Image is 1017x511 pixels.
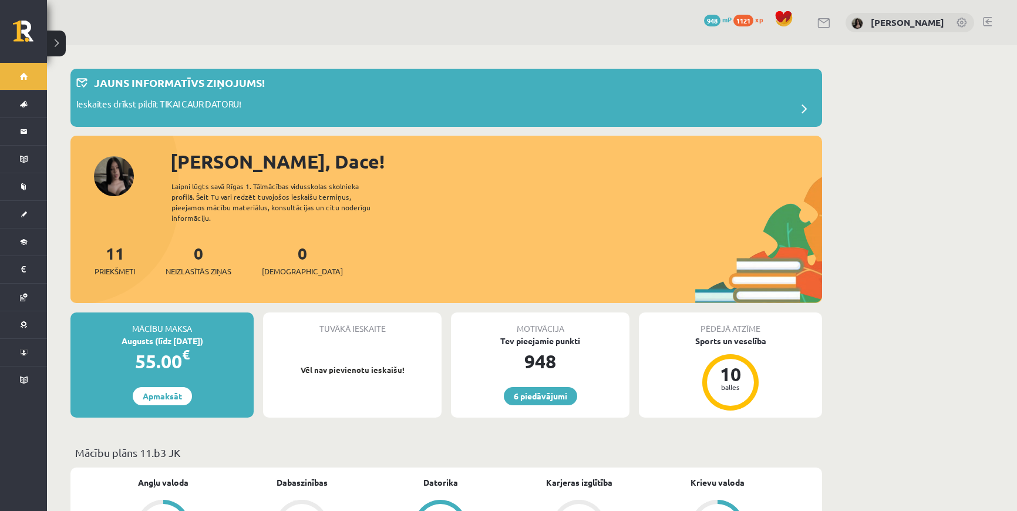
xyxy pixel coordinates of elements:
[733,15,769,24] a: 1121 xp
[76,98,241,114] p: Ieskaites drīkst pildīt TIKAI CAUR DATORU!
[755,15,763,24] span: xp
[13,21,47,50] a: Rīgas 1. Tālmācības vidusskola
[70,312,254,335] div: Mācību maksa
[704,15,720,26] span: 948
[76,75,816,121] a: Jauns informatīvs ziņojums! Ieskaites drīkst pildīt TIKAI CAUR DATORU!
[722,15,732,24] span: mP
[138,476,188,489] a: Angļu valoda
[691,476,745,489] a: Krievu valoda
[170,147,822,176] div: [PERSON_NAME], Dace!
[95,265,135,277] span: Priekšmeti
[851,18,863,29] img: Dace Pimčonoka
[639,335,822,412] a: Sports un veselība 10 balles
[262,243,343,277] a: 0[DEMOGRAPHIC_DATA]
[94,75,265,90] p: Jauns informatīvs ziņojums!
[263,312,442,335] div: Tuvākā ieskaite
[262,265,343,277] span: [DEMOGRAPHIC_DATA]
[182,346,190,363] span: €
[70,347,254,375] div: 55.00
[166,265,231,277] span: Neizlasītās ziņas
[95,243,135,277] a: 11Priekšmeti
[269,364,436,376] p: Vēl nav pievienotu ieskaišu!
[639,312,822,335] div: Pēdējā atzīme
[713,384,748,391] div: balles
[171,181,391,223] div: Laipni lūgts savā Rīgas 1. Tālmācības vidusskolas skolnieka profilā. Šeit Tu vari redzēt tuvojošo...
[451,312,629,335] div: Motivācija
[704,15,732,24] a: 948 mP
[733,15,753,26] span: 1121
[451,335,629,347] div: Tev pieejamie punkti
[133,387,192,405] a: Apmaksāt
[639,335,822,347] div: Sports un veselība
[713,365,748,384] div: 10
[871,16,944,28] a: [PERSON_NAME]
[277,476,328,489] a: Dabaszinības
[70,335,254,347] div: Augusts (līdz [DATE])
[423,476,458,489] a: Datorika
[75,445,817,460] p: Mācību plāns 11.b3 JK
[504,387,577,405] a: 6 piedāvājumi
[546,476,612,489] a: Karjeras izglītība
[166,243,231,277] a: 0Neizlasītās ziņas
[451,347,629,375] div: 948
